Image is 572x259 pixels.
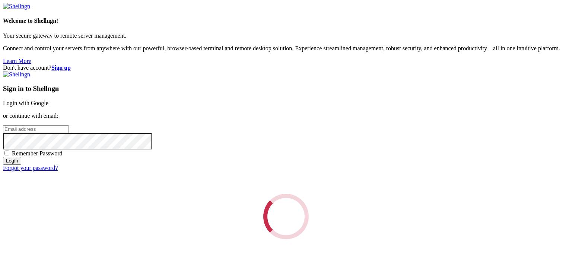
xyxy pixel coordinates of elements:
a: Forgot your password? [3,165,58,171]
input: Email address [3,125,69,133]
p: Connect and control your servers from anywhere with our powerful, browser-based terminal and remo... [3,45,569,52]
input: Remember Password [4,151,9,155]
div: Loading... [263,194,309,239]
p: Your secure gateway to remote server management. [3,32,569,39]
span: Remember Password [12,150,63,157]
img: Shellngn [3,71,30,78]
a: Sign up [51,64,71,71]
h4: Welcome to Shellngn! [3,18,569,24]
h3: Sign in to Shellngn [3,85,569,93]
input: Login [3,157,21,165]
div: Don't have account? [3,64,569,71]
p: or continue with email: [3,113,569,119]
a: Learn More [3,58,31,64]
a: Login with Google [3,100,48,106]
img: Shellngn [3,3,30,10]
